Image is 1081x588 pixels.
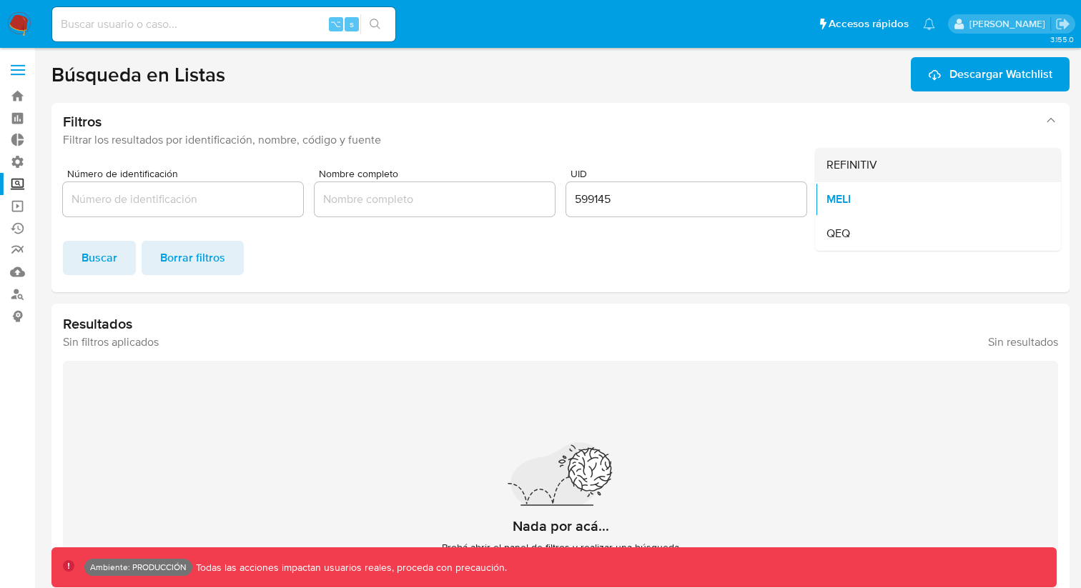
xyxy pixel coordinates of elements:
p: gonzalo.prendes@mercadolibre.com [969,17,1050,31]
span: s [350,17,354,31]
span: Accesos rápidos [829,16,909,31]
p: Ambiente: PRODUCCIÓN [90,564,187,570]
span: ⌥ [330,17,341,31]
a: Notificaciones [923,18,935,30]
p: Todas las acciones impactan usuarios reales, proceda con precaución. [192,561,507,574]
a: Salir [1055,16,1070,31]
input: Buscar usuario o caso... [52,15,395,34]
button: search-icon [360,14,390,34]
